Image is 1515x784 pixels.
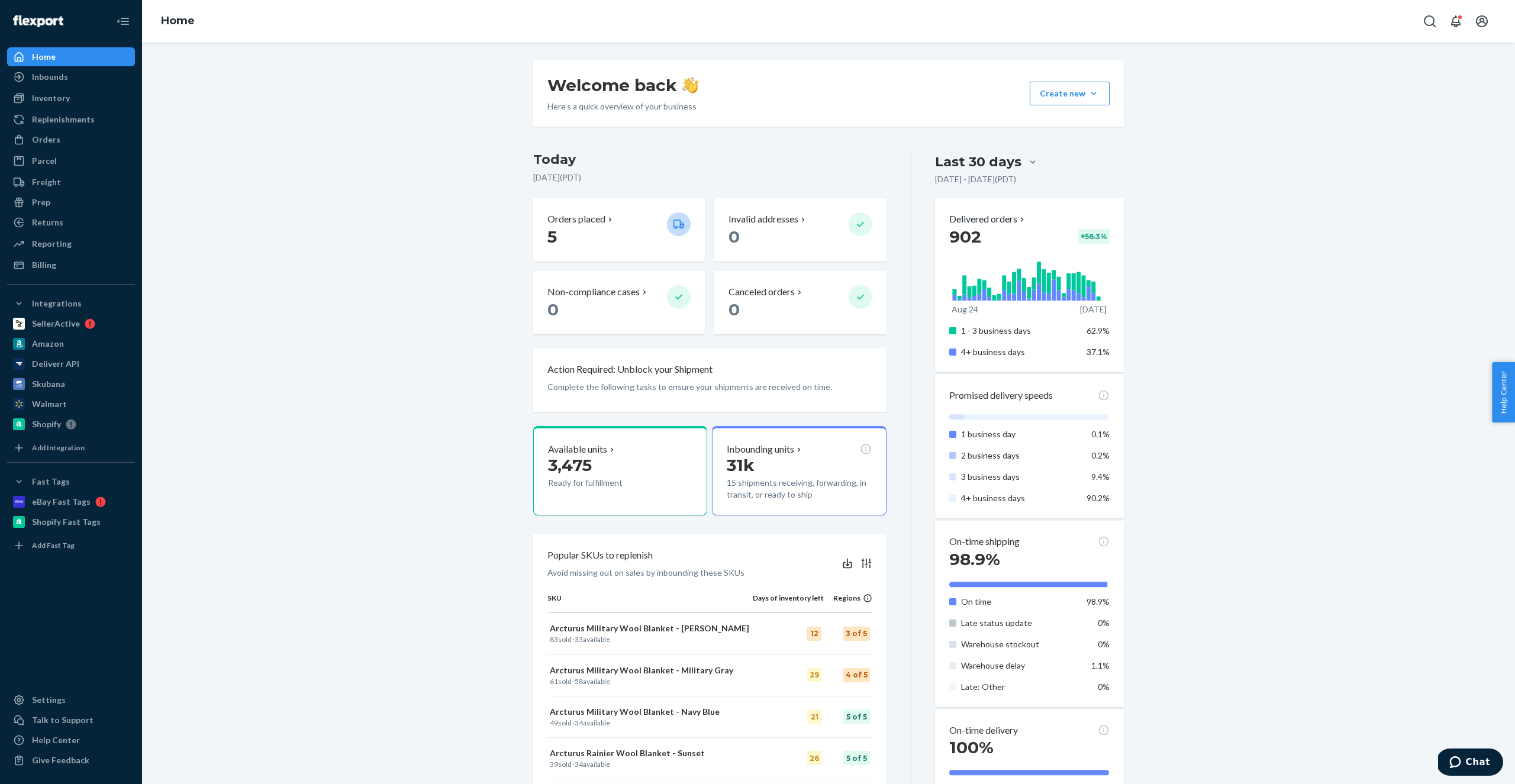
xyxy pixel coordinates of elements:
[1098,618,1110,628] span: 0%
[548,443,607,456] p: Available units
[7,130,135,149] a: Orders
[1470,9,1494,33] button: Open account menu
[32,51,56,63] div: Home
[1078,229,1110,244] div: + 56.3 %
[32,238,72,250] div: Reporting
[961,346,1078,358] p: 4+ business days
[32,418,61,430] div: Shopify
[547,363,713,376] p: Action Required: Unblock your Shipment
[949,227,981,247] span: 902
[1087,493,1110,503] span: 90.2%
[575,760,583,769] span: 34
[32,516,101,528] div: Shopify Fast Tags
[32,114,95,125] div: Replenishments
[753,593,824,613] th: Days of inventory left
[550,635,558,644] span: 83
[550,706,750,718] p: Arcturus Military Wool Blanket - Navy Blue
[547,212,605,226] p: Orders placed
[1418,9,1442,33] button: Open Search Box
[7,193,135,212] a: Prep
[32,298,82,309] div: Integrations
[824,593,872,603] div: Regions
[32,318,80,330] div: SellerActive
[807,627,821,641] div: 12
[550,718,558,727] span: 49
[712,426,886,516] button: Inbounding units31k15 shipments receiving, forwarding, in transit, or ready to ship
[7,492,135,511] a: eBay Fast Tags
[32,196,50,208] div: Prep
[575,718,583,727] span: 34
[729,285,795,299] p: Canceled orders
[547,285,640,299] p: Non-compliance cases
[32,754,89,766] div: Give Feedback
[961,325,1078,337] p: 1 - 3 business days
[32,443,85,453] div: Add Integration
[7,472,135,491] button: Fast Tags
[548,455,592,475] span: 3,475
[32,217,63,228] div: Returns
[843,751,870,765] div: 5 of 5
[727,455,755,475] span: 31k
[7,89,135,108] a: Inventory
[32,358,79,370] div: Deliverr API
[32,378,65,390] div: Skubana
[1091,472,1110,482] span: 9.4%
[807,668,821,682] div: 29
[7,375,135,393] a: Skubana
[714,271,886,334] button: Canceled orders 0
[7,234,135,253] a: Reporting
[1030,82,1110,105] button: Create new
[32,134,60,146] div: Orders
[729,299,740,320] span: 0
[550,664,750,676] p: Arcturus Military Wool Blanket - Military Gray
[1098,639,1110,649] span: 0%
[961,492,1078,504] p: 4+ business days
[7,294,135,313] button: Integrations
[1087,325,1110,335] span: 62.9%
[32,71,68,83] div: Inbounds
[547,593,753,613] th: SKU
[533,172,887,183] p: [DATE] ( PDT )
[7,213,135,232] a: Returns
[32,694,66,706] div: Settings
[729,212,798,226] p: Invalid addresses
[550,634,750,644] p: sold · available
[7,415,135,434] a: Shopify
[1492,362,1515,422] button: Help Center
[13,15,63,27] img: Flexport logo
[961,450,1078,462] p: 2 business days
[682,77,698,93] img: hand-wave emoji
[843,627,870,641] div: 3 of 5
[547,101,698,112] p: Here’s a quick overview of your business
[7,173,135,192] a: Freight
[7,47,135,66] a: Home
[32,540,75,550] div: Add Fast Tag
[547,75,698,96] h1: Welcome back
[7,395,135,414] a: Walmart
[533,150,887,169] h3: Today
[961,660,1078,672] p: Warehouse delay
[32,338,64,350] div: Amazon
[843,709,870,724] div: 5 of 5
[575,677,583,686] span: 58
[547,227,557,247] span: 5
[7,536,135,555] a: Add Fast Tag
[550,676,750,686] p: sold · available
[550,718,750,728] p: sold · available
[727,443,794,456] p: Inbounding units
[961,596,1078,608] p: On time
[1091,429,1110,439] span: 0.1%
[550,747,750,759] p: Arcturus Rainier Wool Blanket - Sunset
[550,622,750,634] p: Arcturus Military Wool Blanket - [PERSON_NAME]
[1098,682,1110,692] span: 0%
[32,476,70,488] div: Fast Tags
[843,668,870,682] div: 4 of 5
[1087,347,1110,357] span: 37.1%
[949,724,1018,737] p: On-time delivery
[1087,596,1110,606] span: 98.9%
[7,256,135,275] a: Billing
[550,760,558,769] span: 39
[575,635,583,644] span: 33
